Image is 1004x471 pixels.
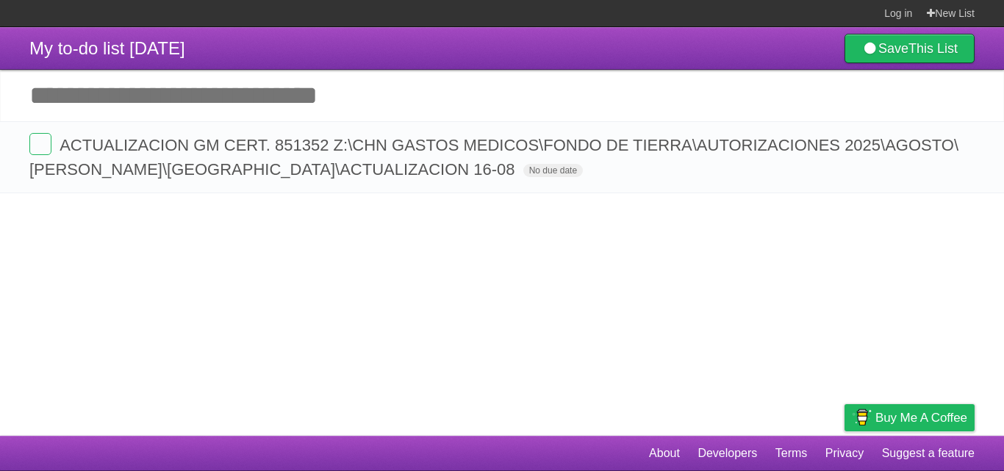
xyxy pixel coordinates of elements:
[845,34,975,63] a: SaveThis List
[882,439,975,467] a: Suggest a feature
[875,405,967,431] span: Buy me a coffee
[29,133,51,155] label: Done
[852,405,872,430] img: Buy me a coffee
[775,439,808,467] a: Terms
[845,404,975,431] a: Buy me a coffee
[29,38,185,58] span: My to-do list [DATE]
[523,164,583,177] span: No due date
[825,439,864,467] a: Privacy
[649,439,680,467] a: About
[908,41,958,56] b: This List
[698,439,757,467] a: Developers
[29,136,958,179] span: ACTUALIZACION GM CERT. 851352 Z:\CHN GASTOS MEDICOS\FONDO DE TIERRA\AUTORIZACIONES 2025\AGOSTO\[P...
